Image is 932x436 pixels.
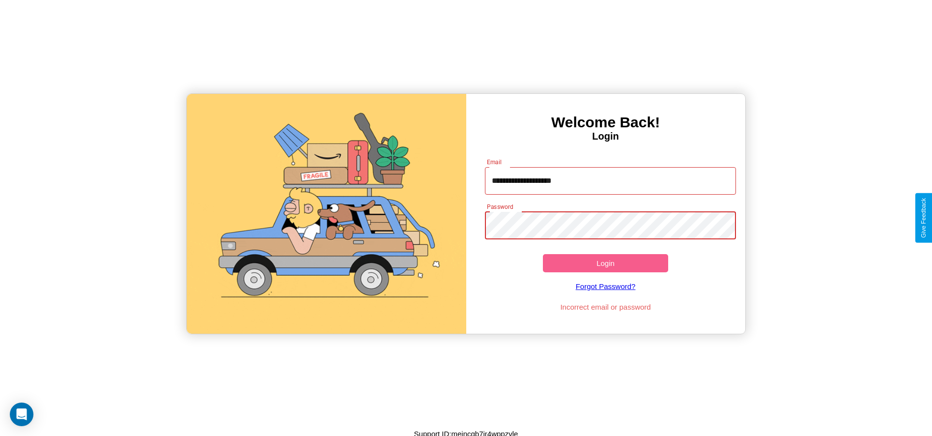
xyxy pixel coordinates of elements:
div: Give Feedback [920,198,927,238]
a: Forgot Password? [480,272,731,300]
label: Email [487,158,502,166]
h3: Welcome Back! [466,114,745,131]
h4: Login [466,131,745,142]
img: gif [187,94,466,334]
button: Login [543,254,669,272]
label: Password [487,203,513,211]
p: Incorrect email or password [480,300,731,314]
div: Open Intercom Messenger [10,403,33,426]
